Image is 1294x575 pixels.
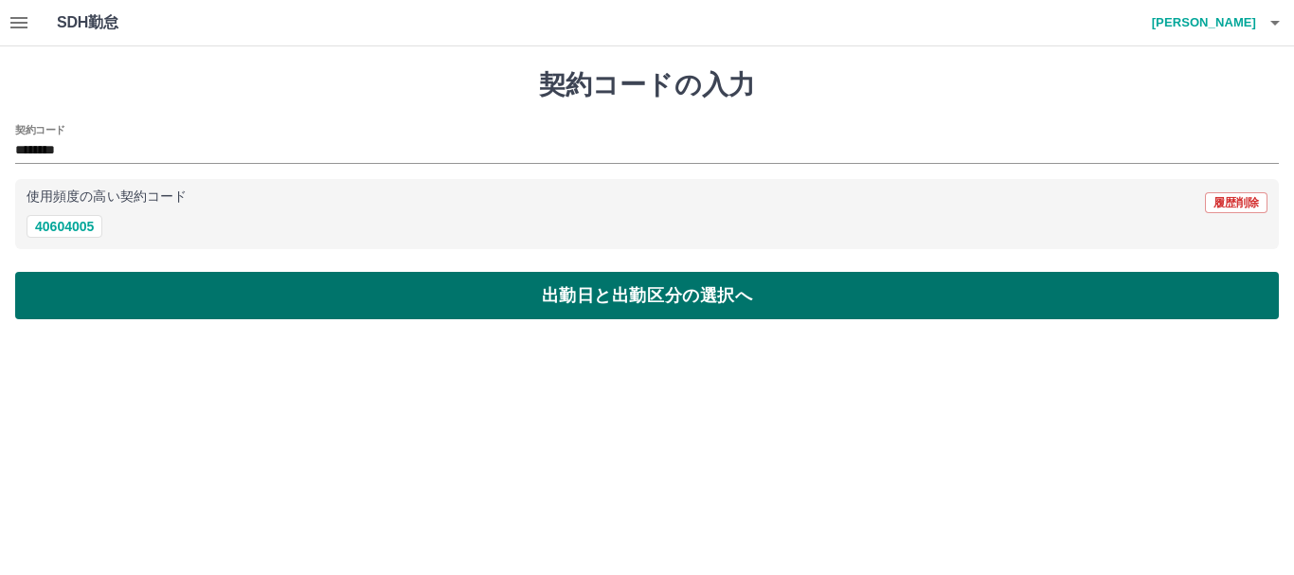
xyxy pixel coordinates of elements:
h2: 契約コード [15,122,65,137]
p: 使用頻度の高い契約コード [27,190,187,204]
button: 履歴削除 [1205,192,1267,213]
button: 出勤日と出勤区分の選択へ [15,272,1279,319]
h1: 契約コードの入力 [15,69,1279,101]
button: 40604005 [27,215,102,238]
